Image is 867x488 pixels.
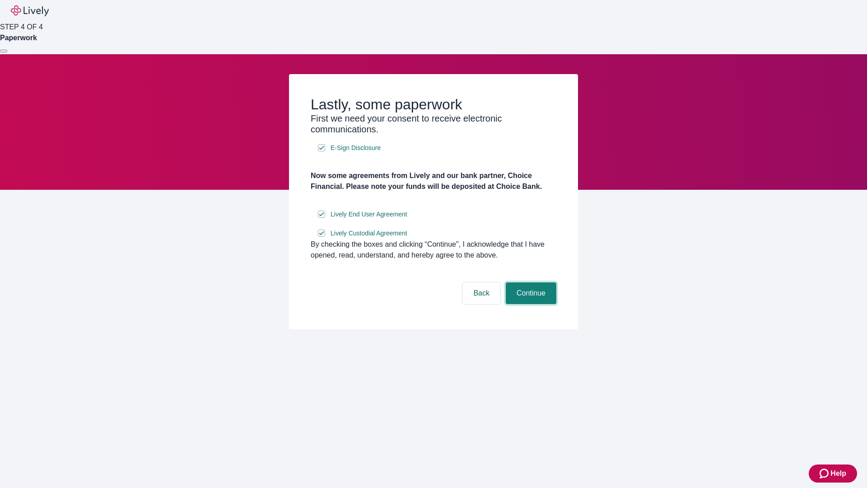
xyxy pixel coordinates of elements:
a: e-sign disclosure document [329,142,382,154]
span: Lively Custodial Agreement [331,229,407,238]
a: e-sign disclosure document [329,228,409,239]
div: By checking the boxes and clicking “Continue", I acknowledge that I have opened, read, understand... [311,239,556,261]
h3: First we need your consent to receive electronic communications. [311,113,556,135]
h2: Lastly, some paperwork [311,96,556,113]
h4: Now some agreements from Lively and our bank partner, Choice Financial. Please note your funds wi... [311,170,556,192]
button: Back [462,282,500,304]
img: Lively [11,5,49,16]
svg: Zendesk support icon [820,468,830,479]
span: E-Sign Disclosure [331,143,381,153]
span: Help [830,468,846,479]
button: Continue [506,282,556,304]
button: Zendesk support iconHelp [809,465,857,483]
a: e-sign disclosure document [329,209,409,220]
span: Lively End User Agreement [331,210,407,219]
